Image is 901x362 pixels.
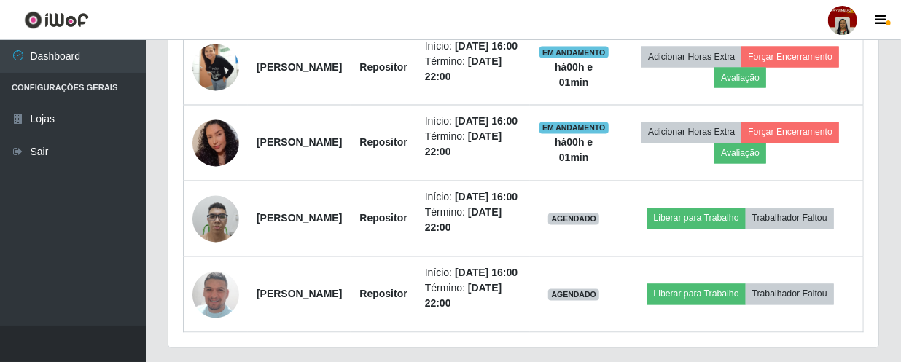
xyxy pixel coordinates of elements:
[647,284,746,304] button: Liberar para Trabalho
[425,190,521,205] li: Início:
[359,137,407,149] strong: Repositor
[359,61,407,73] strong: Repositor
[555,61,593,88] strong: há 00 h e 01 min
[548,213,599,225] span: AGENDADO
[641,47,741,67] button: Adicionar Horas Extra
[192,14,239,121] img: 1748543009469.jpeg
[455,192,518,203] time: [DATE] 16:00
[425,130,521,160] li: Término:
[548,289,599,301] span: AGENDADO
[455,116,518,127] time: [DATE] 16:00
[425,114,521,130] li: Início:
[257,61,342,73] strong: [PERSON_NAME]
[425,205,521,236] li: Término:
[425,39,521,54] li: Início:
[192,188,239,250] img: 1747356338360.jpeg
[741,122,839,143] button: Forçar Encerramento
[741,47,839,67] button: Forçar Encerramento
[257,288,342,300] strong: [PERSON_NAME]
[641,122,741,143] button: Adicionar Horas Extra
[455,40,518,52] time: [DATE] 16:00
[425,281,521,312] li: Término:
[714,143,766,164] button: Avaliação
[555,137,593,164] strong: há 00 h e 01 min
[425,54,521,84] li: Término:
[24,11,89,29] img: CoreUI Logo
[359,288,407,300] strong: Repositor
[539,47,609,58] span: EM ANDAMENTO
[746,284,834,304] button: Trabalhador Faltou
[359,213,407,224] strong: Repositor
[746,208,834,229] button: Trabalhador Faltou
[455,267,518,279] time: [DATE] 16:00
[257,213,342,224] strong: [PERSON_NAME]
[714,68,766,88] button: Avaliação
[192,253,239,337] img: 1748899512620.jpeg
[647,208,746,229] button: Liberar para Trabalho
[425,266,521,281] li: Início:
[539,122,609,134] span: EM ANDAMENTO
[192,113,239,173] img: 1753371469357.jpeg
[257,137,342,149] strong: [PERSON_NAME]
